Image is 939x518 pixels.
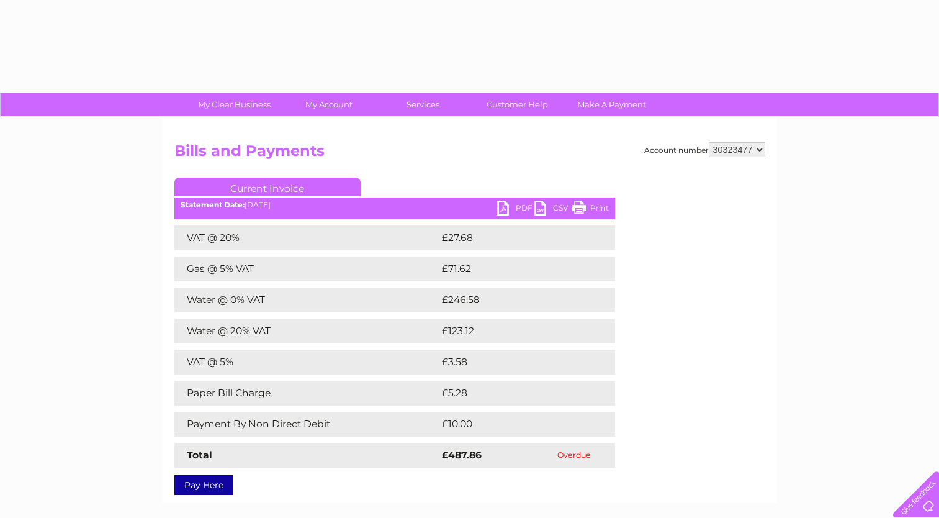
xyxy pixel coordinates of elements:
td: Water @ 0% VAT [174,288,439,312]
strong: Total [187,449,212,461]
a: Pay Here [174,475,233,495]
td: £246.58 [439,288,593,312]
strong: £487.86 [442,449,482,461]
td: Gas @ 5% VAT [174,257,439,281]
td: Overdue [533,443,615,468]
b: Statement Date: [181,200,245,209]
td: Paper Bill Charge [174,381,439,406]
td: £5.28 [439,381,586,406]
a: Make A Payment [560,93,663,116]
td: £27.68 [439,225,590,250]
div: [DATE] [174,201,615,209]
td: VAT @ 5% [174,350,439,375]
a: My Clear Business [183,93,285,116]
a: Current Invoice [174,178,361,196]
td: £71.62 [439,257,589,281]
a: Customer Help [466,93,568,116]
td: £10.00 [439,412,590,437]
a: Services [372,93,474,116]
h2: Bills and Payments [174,142,765,166]
a: Print [572,201,609,219]
td: Payment By Non Direct Debit [174,412,439,437]
td: VAT @ 20% [174,225,439,250]
td: £123.12 [439,319,591,343]
div: Account number [644,142,765,157]
td: Water @ 20% VAT [174,319,439,343]
a: My Account [277,93,380,116]
a: CSV [534,201,572,219]
a: PDF [497,201,534,219]
td: £3.58 [439,350,586,375]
